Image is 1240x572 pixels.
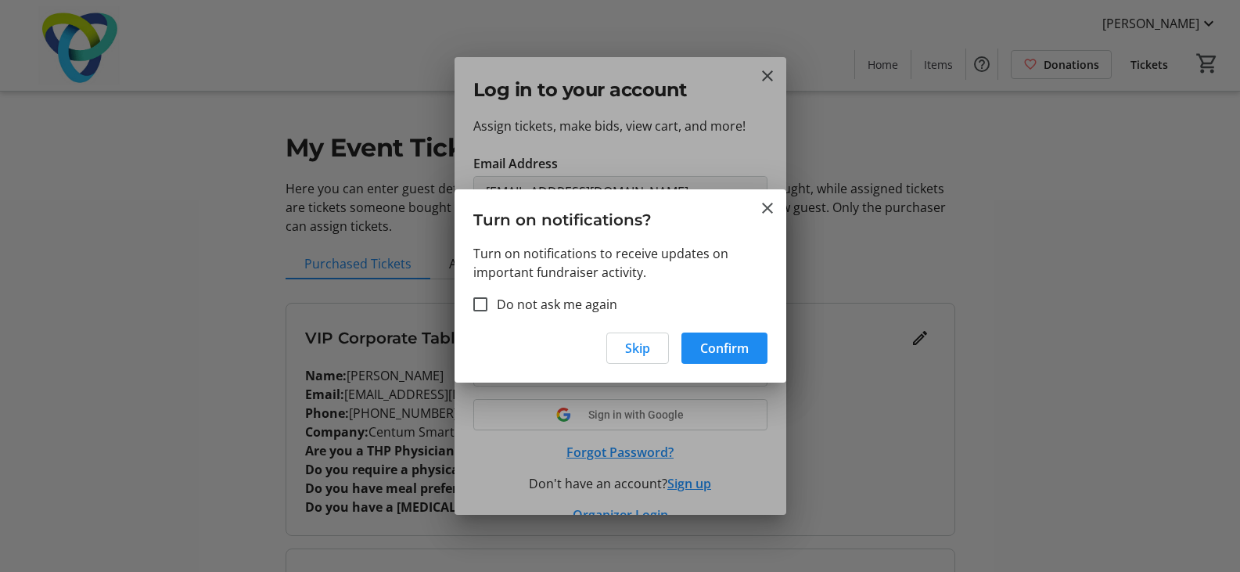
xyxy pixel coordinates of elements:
[700,339,749,358] span: Confirm
[487,295,617,314] label: Do not ask me again
[473,244,767,282] p: Turn on notifications to receive updates on important fundraiser activity.
[758,199,777,218] button: Close
[625,339,650,358] span: Skip
[455,189,786,243] h3: Turn on notifications?
[681,333,767,364] button: Confirm
[606,333,669,364] button: Skip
